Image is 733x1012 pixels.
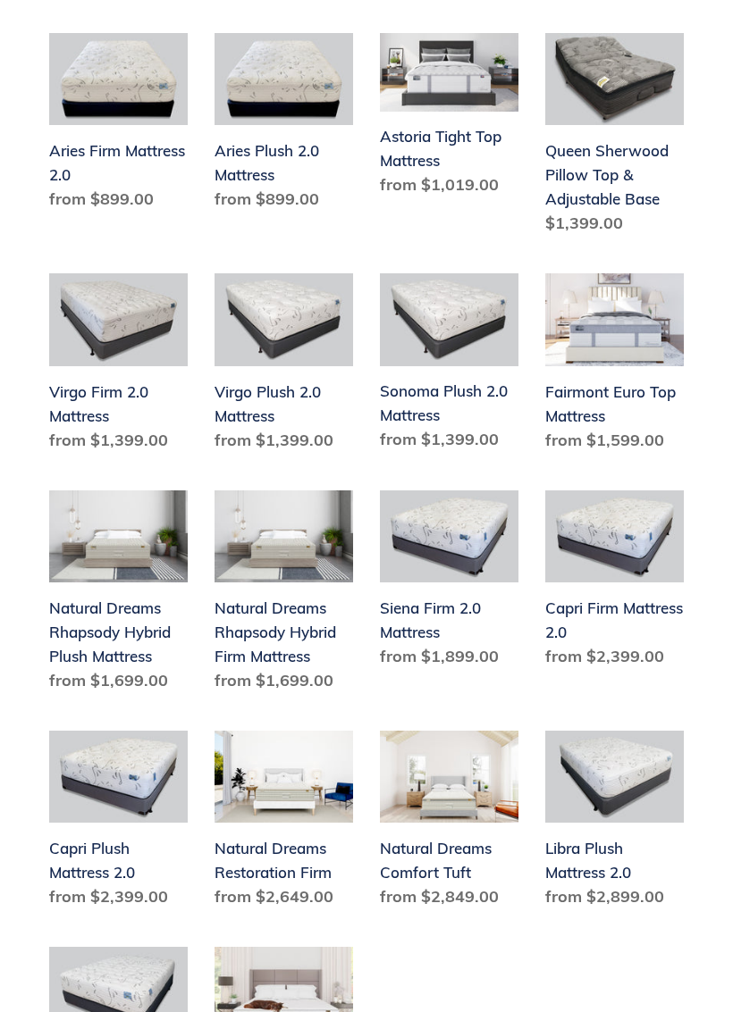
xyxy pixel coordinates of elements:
[380,491,518,676] a: Siena Firm 2.0 Mattress
[545,274,684,459] a: Fairmont Euro Top Mattress
[215,732,353,916] a: Natural Dreams Restoration Firm
[545,34,684,243] a: Queen Sherwood Pillow Top & Adjustable Base
[380,34,518,205] a: Astoria Tight Top Mattress
[545,491,684,676] a: Capri Firm Mattress 2.0
[215,34,353,219] a: Aries Plush 2.0 Mattress
[49,732,188,916] a: Capri Plush Mattress 2.0
[215,491,353,700] a: Natural Dreams Rhapsody Hybrid Firm Mattress
[215,274,353,459] a: Virgo Plush 2.0 Mattress
[545,732,684,916] a: Libra Plush Mattress 2.0
[49,274,188,459] a: Virgo Firm 2.0 Mattress
[380,274,518,459] a: Sonoma Plush 2.0 Mattress
[49,491,188,700] a: Natural Dreams Rhapsody Hybrid Plush Mattress
[49,34,188,219] a: Aries Firm Mattress 2.0
[380,732,518,916] a: Natural Dreams Comfort Tuft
